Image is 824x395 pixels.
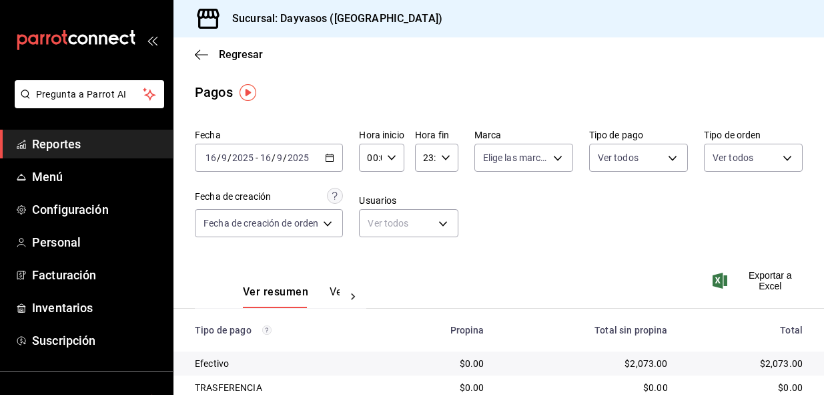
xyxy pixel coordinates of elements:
[147,35,157,45] button: open_drawer_menu
[195,381,374,394] div: TRASFERENCIA
[203,217,318,230] span: Fecha de creación de orden
[589,130,688,140] label: Tipo de pago
[32,135,162,153] span: Reportes
[219,48,263,61] span: Regresar
[359,209,458,237] div: Ver todos
[395,357,484,370] div: $0.00
[506,325,668,336] div: Total sin propina
[232,152,254,163] input: ----
[32,233,162,251] span: Personal
[221,152,228,163] input: --
[240,84,256,101] img: Tooltip marker
[195,130,343,140] label: Fecha
[715,270,803,291] button: Exportar a Excel
[359,130,404,140] label: Hora inicio
[598,151,639,164] span: Ver todos
[395,381,484,394] div: $0.00
[689,357,803,370] div: $2,073.00
[483,151,548,164] span: Elige las marcas
[195,48,263,61] button: Regresar
[32,332,162,350] span: Suscripción
[195,82,233,102] div: Pagos
[243,285,308,308] button: Ver resumen
[704,130,803,140] label: Tipo de orden
[283,152,287,163] span: /
[195,190,271,204] div: Fecha de creación
[9,97,164,111] a: Pregunta a Parrot AI
[713,151,753,164] span: Ver todos
[689,381,803,394] div: $0.00
[32,168,162,186] span: Menú
[276,152,283,163] input: --
[32,266,162,284] span: Facturación
[15,80,164,108] button: Pregunta a Parrot AI
[330,285,380,308] button: Ver pagos
[195,325,374,336] div: Tipo de pago
[262,325,272,335] svg: Los pagos realizados con Pay y otras terminales son montos brutos.
[395,325,484,336] div: Propina
[217,152,221,163] span: /
[243,285,340,308] div: navigation tabs
[359,196,458,205] label: Usuarios
[36,88,143,102] span: Pregunta a Parrot AI
[287,152,310,163] input: ----
[256,152,258,163] span: -
[228,152,232,163] span: /
[506,357,668,370] div: $2,073.00
[474,130,573,140] label: Marca
[260,152,272,163] input: --
[205,152,217,163] input: --
[506,381,668,394] div: $0.00
[415,130,458,140] label: Hora fin
[272,152,276,163] span: /
[195,357,374,370] div: Efectivo
[689,325,803,336] div: Total
[222,11,442,27] h3: Sucursal: Dayvasos ([GEOGRAPHIC_DATA])
[32,299,162,317] span: Inventarios
[32,201,162,219] span: Configuración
